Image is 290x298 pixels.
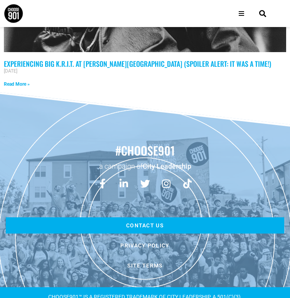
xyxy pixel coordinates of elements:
span: Contact us [126,223,164,228]
a: Contact us [6,217,284,234]
a: Privacy Policy [6,237,284,254]
h2: #choose901 [4,142,286,159]
span: Privacy Policy [120,243,169,248]
p: a campaign of [4,161,286,171]
div: Search [256,7,269,20]
a: City Leadership [143,162,191,170]
a: Experiencing Big K.R.I.T. at [PERSON_NAME][GEOGRAPHIC_DATA] (Spoiler Alert: It was a time!) [4,59,271,69]
span: Site Terms [127,263,163,268]
a: Read more about Experiencing Big K.R.I.T. at Overton Park Shell (Spoiler Alert: It was a time!) [4,81,30,87]
div: Open/Close Menu [234,7,248,20]
span: [DATE] [4,68,17,74]
a: Site Terms [6,257,284,274]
